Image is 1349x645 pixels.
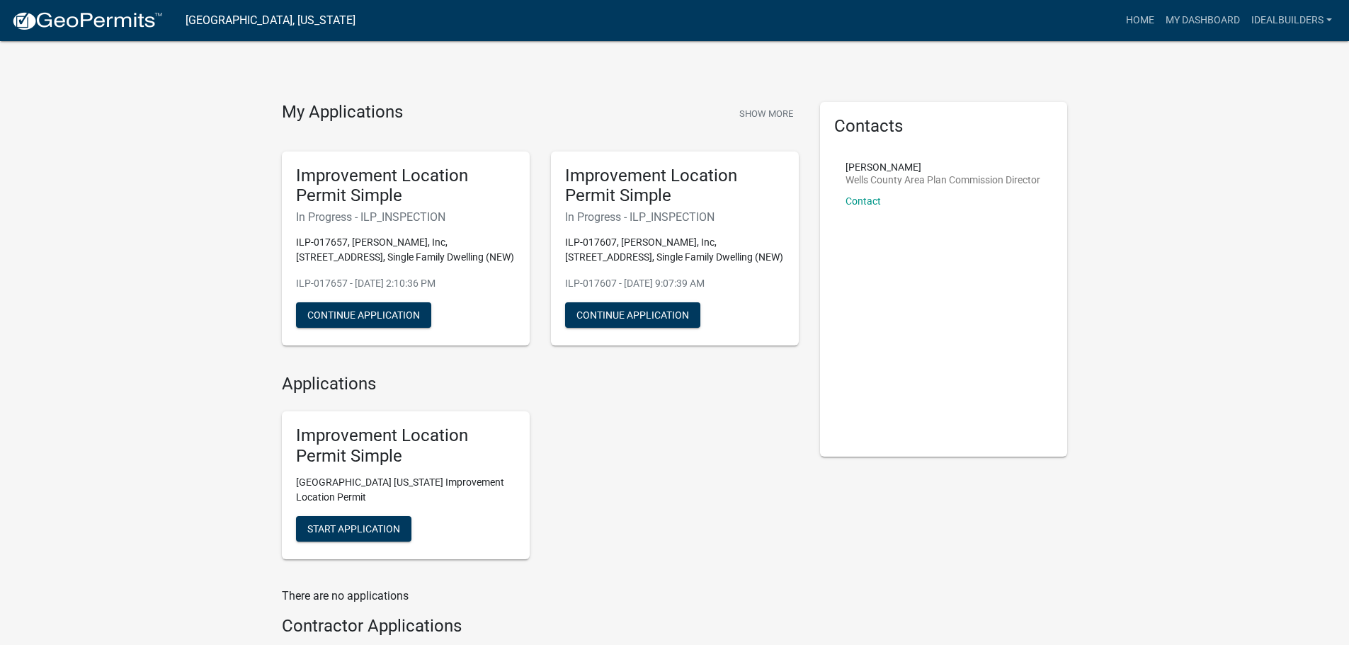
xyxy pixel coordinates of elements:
a: IdealBuilders [1246,7,1338,34]
wm-workflow-list-section: Contractor Applications [282,616,799,642]
h5: Improvement Location Permit Simple [296,166,516,207]
p: ILP-017607 - [DATE] 9:07:39 AM [565,276,785,291]
button: Start Application [296,516,411,542]
h4: My Applications [282,102,403,123]
p: There are no applications [282,588,799,605]
a: My Dashboard [1160,7,1246,34]
p: ILP-017657, [PERSON_NAME], Inc, [STREET_ADDRESS], Single Family Dwelling (NEW) [296,235,516,265]
a: Home [1120,7,1160,34]
h5: Contacts [834,116,1054,137]
p: Wells County Area Plan Commission Director [846,175,1040,185]
h5: Improvement Location Permit Simple [296,426,516,467]
a: Contact [846,195,881,207]
p: [GEOGRAPHIC_DATA] [US_STATE] Improvement Location Permit [296,475,516,505]
p: ILP-017607, [PERSON_NAME], Inc, [STREET_ADDRESS], Single Family Dwelling (NEW) [565,235,785,265]
p: ILP-017657 - [DATE] 2:10:36 PM [296,276,516,291]
a: [GEOGRAPHIC_DATA], [US_STATE] [186,8,355,33]
p: [PERSON_NAME] [846,162,1040,172]
button: Show More [734,102,799,125]
h6: In Progress - ILP_INSPECTION [565,210,785,224]
button: Continue Application [296,302,431,328]
button: Continue Application [565,302,700,328]
h4: Contractor Applications [282,616,799,637]
h4: Applications [282,374,799,394]
wm-workflow-list-section: Applications [282,374,799,570]
h6: In Progress - ILP_INSPECTION [296,210,516,224]
span: Start Application [307,523,400,534]
h5: Improvement Location Permit Simple [565,166,785,207]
